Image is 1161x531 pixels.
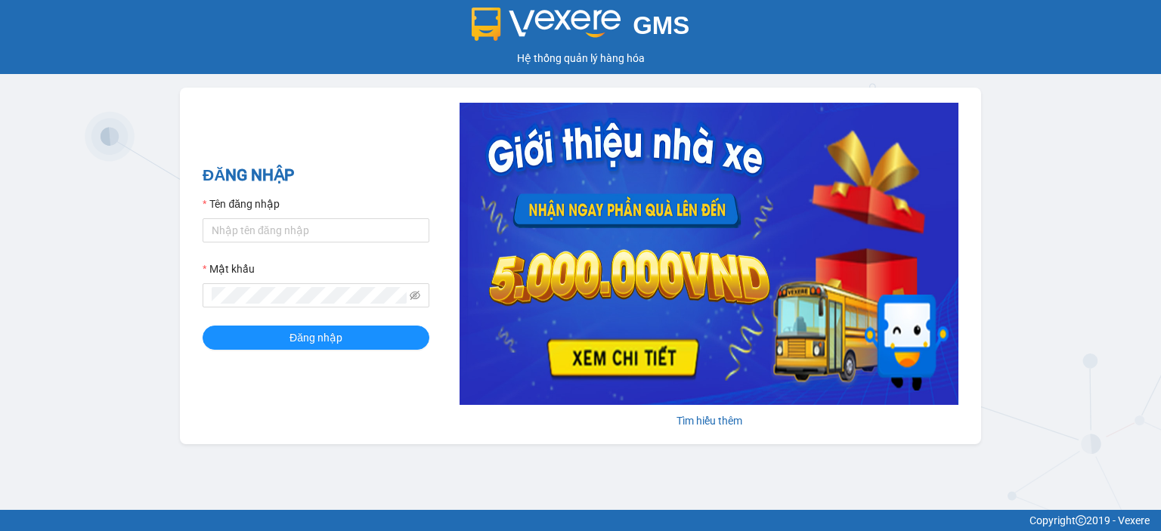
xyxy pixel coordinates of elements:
span: Đăng nhập [289,329,342,346]
span: GMS [633,11,689,39]
label: Mật khẩu [203,261,255,277]
h2: ĐĂNG NHẬP [203,163,429,188]
label: Tên đăng nhập [203,196,280,212]
span: copyright [1076,515,1086,526]
img: banner-0 [460,103,958,405]
input: Mật khẩu [212,287,407,304]
div: Copyright 2019 - Vexere [11,512,1150,529]
button: Đăng nhập [203,326,429,350]
input: Tên đăng nhập [203,218,429,242]
span: eye-invisible [410,290,420,301]
div: Tìm hiểu thêm [460,412,958,429]
img: logo 2 [472,8,621,41]
div: Hệ thống quản lý hàng hóa [4,50,1157,66]
a: GMS [472,23,690,35]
